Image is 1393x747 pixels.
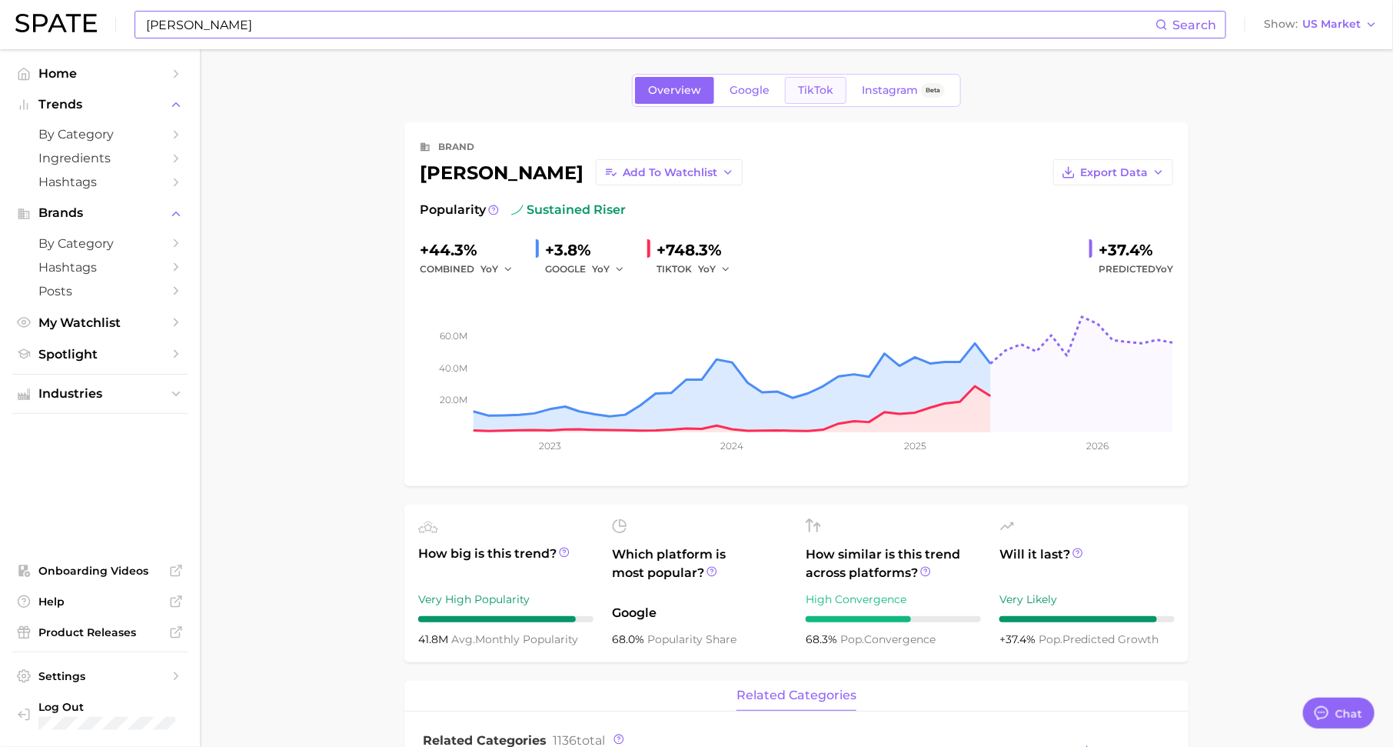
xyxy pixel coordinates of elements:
span: by Category [38,127,161,142]
img: SPATE [15,14,97,32]
span: 68.0% [612,632,647,646]
a: Overview [635,77,714,104]
span: Show [1264,20,1298,28]
span: Brands [38,206,161,220]
div: High Convergence [806,590,981,609]
span: Home [38,66,161,81]
span: Export Data [1080,166,1148,179]
span: Hashtags [38,175,161,189]
div: TIKTOK [657,260,741,278]
span: How similar is this trend across platforms? [806,545,981,582]
button: Add to Watchlist [596,159,743,185]
span: Hashtags [38,260,161,275]
div: 9 / 10 [418,616,593,622]
span: 68.3% [806,632,840,646]
a: Settings [12,665,188,688]
button: ShowUS Market [1260,15,1381,35]
button: Brands [12,202,188,225]
tspan: 2023 [539,440,561,452]
div: +748.3% [657,238,741,262]
span: YoY [1155,263,1173,275]
span: Trends [38,98,161,112]
span: Posts [38,284,161,298]
span: sustained riser [511,201,626,219]
span: monthly popularity [451,632,578,646]
a: Posts [12,279,188,303]
span: 41.8m [418,632,451,646]
abbr: average [451,632,475,646]
div: +44.3% [420,238,524,262]
a: My Watchlist [12,311,188,335]
a: Help [12,590,188,613]
span: How big is this trend? [418,545,593,582]
a: Onboarding Videos [12,559,188,582]
a: Spotlight [12,342,188,366]
span: Google [612,604,787,622]
div: GOOGLE [545,260,635,278]
a: Ingredients [12,146,188,170]
span: predicted growth [1039,632,1159,646]
button: YoY [592,260,625,278]
span: popularity share [647,632,736,646]
span: YoY [480,262,498,275]
a: Log out. Currently logged in with e-mail hannah@spate.nyc. [12,695,188,735]
span: Will it last? [999,545,1175,582]
a: Hashtags [12,255,188,279]
span: Instagram [862,84,918,97]
span: Which platform is most popular? [612,545,787,596]
span: convergence [840,632,936,646]
a: InstagramBeta [849,77,958,104]
div: +37.4% [1099,238,1173,262]
span: Beta [926,84,940,97]
abbr: popularity index [840,632,864,646]
span: Onboarding Videos [38,564,161,578]
span: Spotlight [38,347,161,362]
tspan: 2026 [1086,440,1109,452]
button: Trends [12,93,188,116]
div: Very High Popularity [418,590,593,609]
span: Add to Watchlist [623,166,717,179]
span: +37.4% [999,632,1039,646]
div: 9 / 10 [999,616,1175,622]
span: Search [1172,18,1216,32]
a: by Category [12,232,188,255]
span: Google [730,84,770,97]
button: YoY [698,260,731,278]
div: +3.8% [545,238,635,262]
button: Export Data [1053,159,1173,185]
span: US Market [1302,20,1361,28]
a: Product Releases [12,621,188,644]
input: Search here for a brand, industry, or ingredient [145,12,1155,38]
div: brand [438,138,474,156]
button: YoY [480,260,514,278]
span: Settings [38,669,161,683]
span: My Watchlist [38,315,161,330]
span: TikTok [798,84,833,97]
div: combined [420,260,524,278]
span: Log Out [38,700,175,714]
span: YoY [592,262,610,275]
button: Industries [12,382,188,405]
img: sustained riser [511,204,524,216]
tspan: 2024 [721,440,744,452]
a: TikTok [785,77,846,104]
tspan: 2025 [904,440,926,452]
span: Industries [38,387,161,401]
a: Google [716,77,783,104]
span: Overview [648,84,701,97]
span: Product Releases [38,625,161,639]
a: by Category [12,122,188,146]
span: Ingredients [38,151,161,165]
a: Home [12,62,188,85]
span: Predicted [1099,260,1173,278]
span: related categories [736,689,856,702]
span: Help [38,595,161,609]
div: Very Likely [999,590,1175,609]
div: [PERSON_NAME] [420,159,743,185]
span: Popularity [420,201,486,219]
abbr: popularity index [1039,632,1062,646]
span: by Category [38,236,161,251]
a: Hashtags [12,170,188,194]
span: YoY [698,262,716,275]
div: 6 / 10 [806,616,981,622]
